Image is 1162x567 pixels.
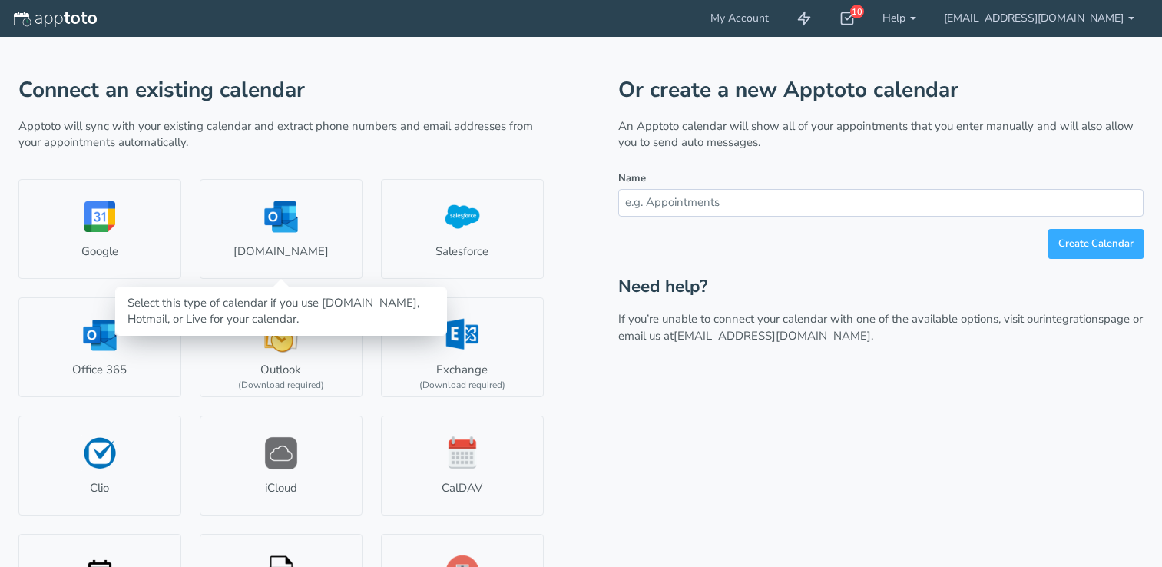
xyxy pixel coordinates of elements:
[381,416,544,516] a: CalDAV
[618,189,1144,216] input: e.g. Appointments
[618,171,646,186] label: Name
[14,12,97,27] img: logo-apptoto--white.svg
[238,379,324,392] div: (Download required)
[18,118,544,151] p: Apptoto will sync with your existing calendar and extract phone numbers and email addresses from ...
[200,297,363,397] a: Outlook
[1048,229,1144,259] button: Create Calendar
[618,78,1144,102] h1: Or create a new Apptoto calendar
[618,311,1144,344] p: If you’re unable to connect your calendar with one of the available options, visit our page or em...
[419,379,505,392] div: (Download required)
[850,5,864,18] div: 10
[618,277,1144,297] h2: Need help?
[674,328,873,343] a: [EMAIL_ADDRESS][DOMAIN_NAME].
[200,179,363,279] a: [DOMAIN_NAME]
[127,295,435,328] div: Select this type of calendar if you use [DOMAIN_NAME], Hotmail, or Live for your calendar.
[18,78,544,102] h1: Connect an existing calendar
[18,416,181,516] a: Clio
[200,416,363,516] a: iCloud
[381,179,544,279] a: Salesforce
[1043,311,1104,327] a: integrations
[618,118,1144,151] p: An Apptoto calendar will show all of your appointments that you enter manually and will also allo...
[18,179,181,279] a: Google
[381,297,544,397] a: Exchange
[18,297,181,397] a: Office 365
